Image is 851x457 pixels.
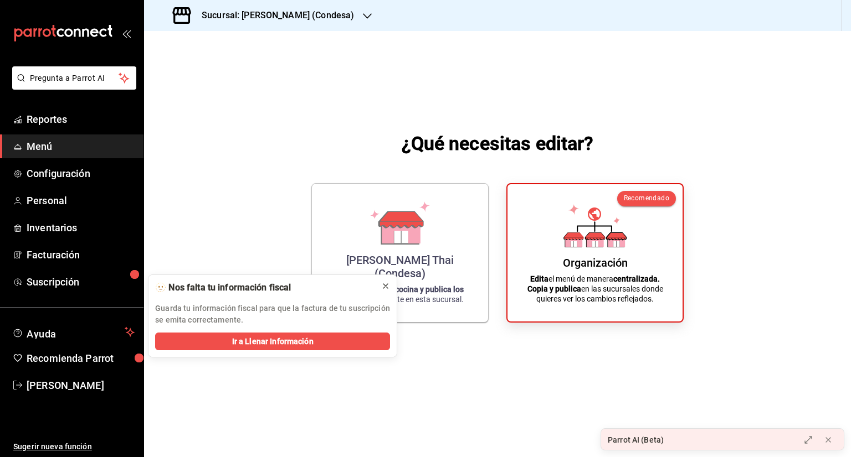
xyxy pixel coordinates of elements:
[325,284,475,304] p: que copiaste en esta sucursal.
[336,285,464,304] strong: Asigna áreas de cocina y publica los menús
[27,378,135,393] span: [PERSON_NAME]
[155,333,390,350] button: Ir a Llenar Información
[624,194,669,202] span: Recomendado
[27,193,135,208] span: Personal
[325,253,475,280] div: [PERSON_NAME] Thai (Condesa)
[527,284,581,293] strong: Copia y publica
[27,112,135,127] span: Reportes
[27,247,135,262] span: Facturación
[27,166,135,181] span: Configuración
[122,29,131,38] button: open_drawer_menu
[155,303,390,326] p: Guarda tu información fiscal para que la factura de tu suscripción se emita correctamente.
[27,139,135,154] span: Menú
[30,72,119,84] span: Pregunta a Parrot AI
[521,274,669,304] p: el menú de manera en las sucursales donde quieres ver los cambios reflejados.
[155,282,372,294] div: 🫥 Nos falta tu información fiscal
[27,351,135,366] span: Recomienda Parrot
[232,336,314,347] span: Ir a Llenar Información
[27,274,135,289] span: Suscripción
[8,80,136,92] a: Pregunta a Parrot AI
[13,441,135,453] span: Sugerir nueva función
[12,66,136,90] button: Pregunta a Parrot AI
[563,256,628,269] div: Organización
[530,274,548,283] strong: Edita
[402,130,594,157] h1: ¿Qué necesitas editar?
[193,9,354,22] h3: Sucursal: [PERSON_NAME] (Condesa)
[613,274,660,283] strong: centralizada.
[27,325,120,339] span: Ayuda
[608,434,664,446] div: Parrot AI (Beta)
[27,220,135,235] span: Inventarios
